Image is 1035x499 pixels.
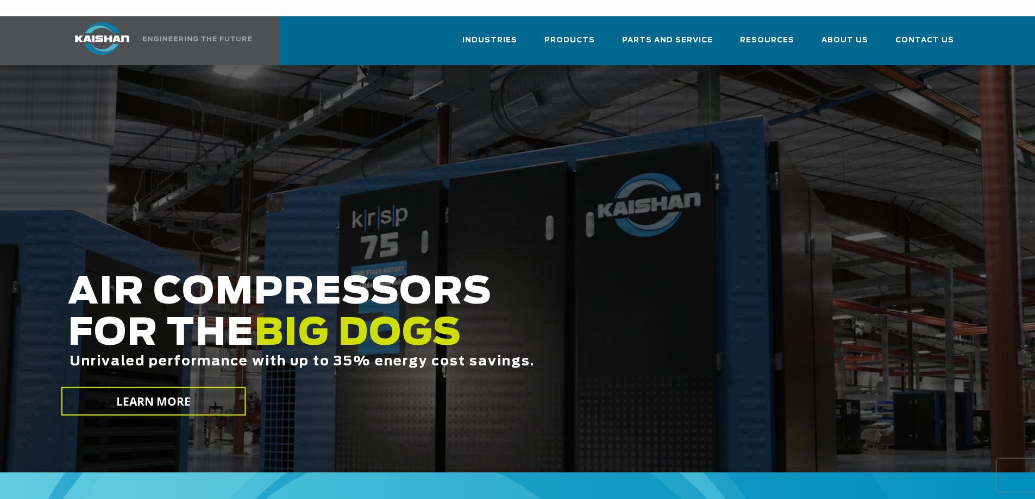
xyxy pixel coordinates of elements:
[462,34,517,47] span: Industries
[821,34,868,47] span: About Us
[544,26,595,63] a: Products
[143,36,252,41] img: Engineering the future
[622,26,713,63] a: Parts and Service
[740,26,794,63] a: Resources
[61,22,143,55] img: kaishan logo
[895,34,954,47] span: Contact Us
[821,26,868,63] a: About Us
[61,16,254,65] a: Kaishan USA
[740,34,794,47] span: Resources
[622,34,713,47] span: Parts and Service
[70,355,535,368] span: Unrivaled performance with up to 35% energy cost savings.
[895,26,954,63] a: Contact Us
[462,26,517,63] a: Industries
[116,394,191,409] span: LEARN MORE
[544,34,595,47] span: Products
[61,387,246,416] a: LEARN MORE
[68,272,816,403] h2: AIR COMPRESSORS FOR THE
[254,315,462,352] span: BIG DOGS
